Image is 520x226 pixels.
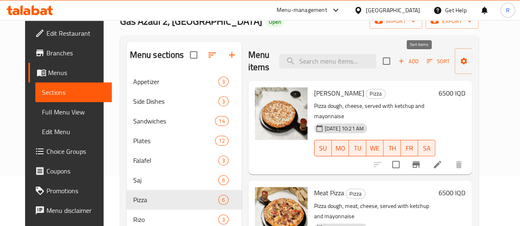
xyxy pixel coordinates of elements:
span: Coupons [46,166,105,176]
div: Falafel3 [127,151,242,170]
div: Plates12 [127,131,242,151]
button: TU [349,140,366,156]
span: Falafel [133,155,218,165]
span: Full Menu View [42,107,105,117]
span: Sort [427,57,449,66]
span: Choice Groups [46,146,105,156]
button: MO [332,140,349,156]
button: SA [418,140,435,156]
span: SA [421,142,432,154]
span: 3 [219,98,228,105]
span: [DATE] 10:21 AM [321,125,367,132]
span: Branches [46,48,105,58]
span: Pizza [133,195,218,205]
a: Menu disclaimer [28,201,112,220]
button: TH [384,140,401,156]
div: Saj6 [127,170,242,190]
span: Rizo [133,215,218,224]
span: Add [397,57,419,66]
span: 3 [219,78,228,86]
div: items [218,215,229,224]
span: Pizza [346,189,365,199]
span: 3 [219,216,228,224]
button: FR [401,140,418,156]
span: Pizza [366,89,385,98]
span: MO [335,142,346,154]
span: Add item [395,55,421,68]
div: items [218,175,229,185]
div: Sandwiches14 [127,111,242,131]
div: items [218,77,229,87]
span: Menu disclaimer [46,205,105,215]
button: Branch-specific-item [406,155,426,174]
span: 6 [219,196,228,204]
span: 14 [215,117,228,125]
h2: Menu items [248,49,270,73]
button: Add [395,55,421,68]
span: Open [266,18,284,25]
p: Pizza dough, cheese, served with ketchup and mayonnaise [314,101,435,121]
span: TH [387,142,398,154]
a: Edit menu item [432,160,442,169]
div: [GEOGRAPHIC_DATA] [366,6,420,15]
a: Edit Menu [35,122,112,142]
span: Sections [42,87,105,97]
a: Full Menu View [35,102,112,122]
span: Appetizer [133,77,218,87]
span: WE [370,142,380,154]
span: Select all sections [185,46,202,64]
span: Manage items [461,51,503,71]
h2: Menu sections [130,49,184,61]
button: Sort [425,55,451,68]
div: items [218,195,229,205]
span: Edit Menu [42,127,105,137]
span: 3 [219,157,228,164]
a: Promotions [28,181,112,201]
div: items [218,155,229,165]
button: delete [449,155,469,174]
span: Edit Restaurant [46,28,105,38]
h6: 6500 IQD [439,87,465,99]
div: items [215,116,228,126]
span: 6 [219,176,228,184]
span: [PERSON_NAME] [314,87,364,99]
span: export [432,16,472,26]
span: TU [352,142,363,154]
h6: 6500 IQD [439,187,465,199]
span: FR [404,142,415,154]
img: Margherita Pizza [255,87,307,140]
button: SU [314,140,332,156]
span: import [376,16,416,26]
div: Appetizer3 [127,72,242,91]
button: export [425,14,478,29]
a: Sections [35,82,112,102]
span: Select section [378,53,395,70]
span: Sort sections [202,45,222,65]
div: Side Dishes3 [127,91,242,111]
span: Select to update [387,156,404,173]
span: Promotions [46,186,105,196]
span: Plates [133,136,215,146]
a: Edit Restaurant [28,23,112,43]
a: Choice Groups [28,142,112,161]
span: Side Dishes [133,96,218,106]
span: Saj [133,175,218,185]
div: Menu-management [277,5,327,15]
span: Menus [48,68,105,78]
div: Open [266,17,284,27]
span: 12 [215,137,228,145]
a: Branches [28,43,112,63]
a: Menus [28,63,112,82]
button: Add section [222,45,242,65]
span: Gas Azadi 2, [GEOGRAPHIC_DATA] [120,12,262,30]
div: Pizza6 [127,190,242,210]
span: R [506,6,509,15]
button: WE [366,140,384,156]
span: SU [318,142,328,154]
button: Manage items [455,48,510,74]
